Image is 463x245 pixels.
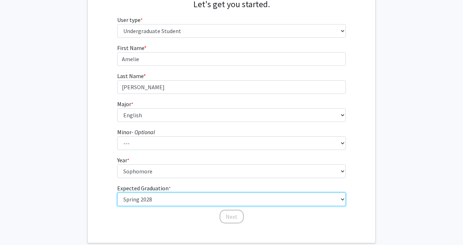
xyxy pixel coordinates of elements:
[117,100,133,108] label: Major
[117,156,129,164] label: Year
[220,210,244,223] button: Next
[117,184,171,192] label: Expected Graduation
[117,15,143,24] label: User type
[117,128,155,136] label: Minor
[5,213,31,240] iframe: Chat
[117,44,144,51] span: First Name
[132,128,155,136] i: - Optional
[117,72,143,80] span: Last Name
